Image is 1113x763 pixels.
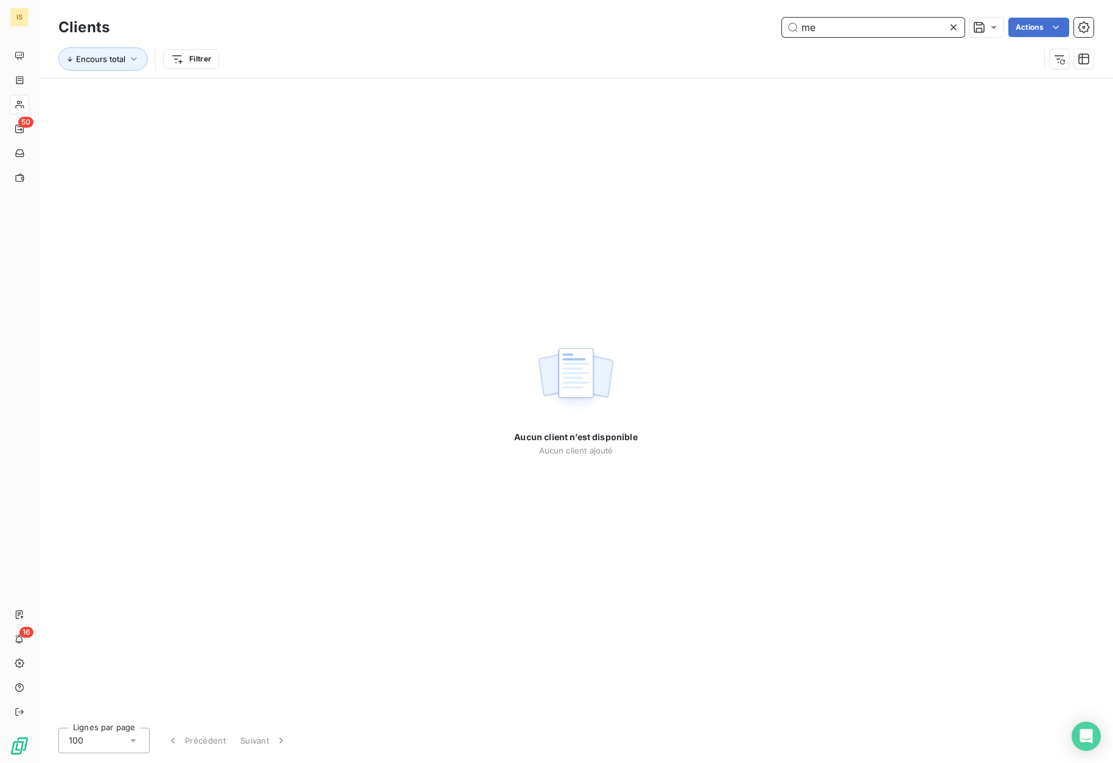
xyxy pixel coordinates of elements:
div: Open Intercom Messenger [1072,722,1101,751]
span: Aucun client ajouté [539,446,613,455]
button: Encours total [58,47,148,71]
button: Suivant [233,728,295,753]
span: Aucun client n’est disponible [514,431,637,443]
span: 50 [18,117,33,128]
button: Filtrer [163,49,219,69]
img: empty state [537,341,615,416]
span: Encours total [76,54,125,64]
button: Précédent [159,728,233,753]
div: IS [10,7,29,27]
button: Actions [1008,18,1069,37]
h3: Clients [58,16,110,38]
img: Logo LeanPay [10,736,29,756]
span: 100 [69,734,83,747]
input: Rechercher [782,18,965,37]
span: 16 [19,627,33,638]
